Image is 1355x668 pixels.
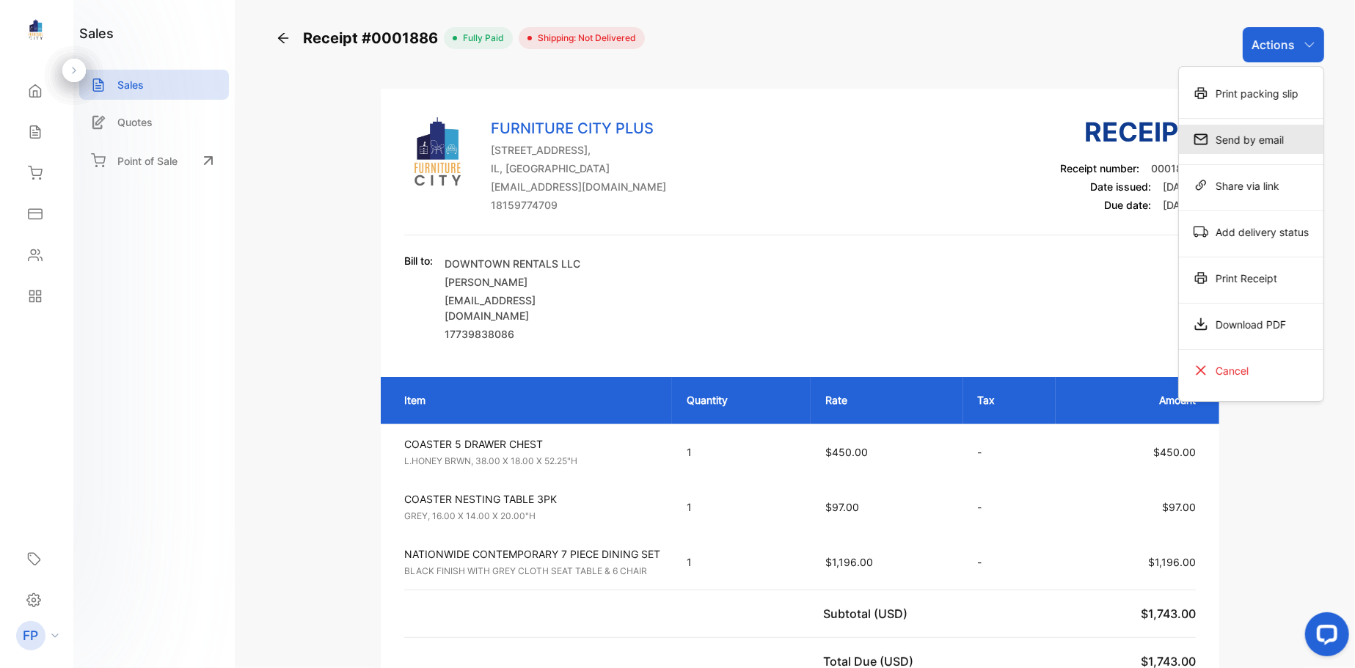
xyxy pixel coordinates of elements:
p: FP [23,626,39,645]
button: Actions [1243,27,1324,62]
span: Due date: [1104,199,1151,211]
p: BLACK FINISH WITH GREY CLOTH SEAT TABLE & 6 CHAIR [404,565,660,578]
p: Item [404,392,657,408]
div: Cancel [1179,356,1323,385]
h3: Receipt [1060,112,1196,152]
span: 0001886 [1151,162,1196,175]
p: - [978,499,1041,515]
p: [STREET_ADDRESS], [491,142,666,158]
p: 1 [687,554,797,570]
p: Actions [1252,36,1295,54]
p: Quantity [687,392,797,408]
span: $1,196.00 [825,556,873,568]
p: [PERSON_NAME] [445,274,613,290]
span: Shipping: Not Delivered [532,32,636,45]
p: Subtotal (USD) [824,605,914,623]
iframe: LiveChat chat widget [1293,606,1355,668]
p: Bill to: [404,253,433,268]
p: COASTER 5 DRAWER CHEST [404,436,660,452]
div: Add delivery status [1179,217,1323,246]
p: Rate [825,392,948,408]
p: - [978,554,1041,570]
span: $450.00 [1153,446,1196,458]
p: [EMAIL_ADDRESS][DOMAIN_NAME] [445,293,613,323]
span: $97.00 [825,501,859,513]
div: Send by email [1179,125,1323,154]
p: - [978,444,1041,460]
p: FURNITURE CITY PLUS [491,117,666,139]
p: IL, [GEOGRAPHIC_DATA] [491,161,666,176]
span: fully paid [457,32,504,45]
div: Print Receipt [1179,263,1323,293]
span: $1,196.00 [1148,556,1196,568]
p: Sales [117,77,144,92]
span: [DATE] [1163,199,1196,211]
div: Download PDF [1179,309,1323,339]
p: Point of Sale [117,153,178,169]
span: $450.00 [825,446,868,458]
div: Share via link [1179,171,1323,200]
p: 17739838086 [445,326,613,342]
span: Receipt #0001886 [303,27,444,49]
span: $97.00 [1162,501,1196,513]
p: GREY, 16.00 X 14.00 X 20.00"H [404,510,660,523]
span: $1,743.00 [1141,606,1196,621]
span: Date issued: [1090,180,1151,193]
a: Point of Sale [79,144,229,177]
p: DOWNTOWN RENTALS LLC [445,256,613,271]
a: Sales [79,70,229,100]
p: NATIONWIDE CONTEMPORARY 7 PIECE DINING SET [404,546,660,562]
p: 1 [687,444,797,460]
p: COASTER NESTING TABLE 3PK [404,491,660,507]
span: [DATE] [1163,180,1196,193]
p: [EMAIL_ADDRESS][DOMAIN_NAME] [491,179,666,194]
p: Quotes [117,114,153,130]
div: Print packing slip [1179,78,1323,108]
img: logo [26,19,48,41]
a: Quotes [79,107,229,137]
p: 18159774709 [491,197,666,213]
p: Tax [978,392,1041,408]
img: Company Logo [404,117,478,191]
span: Receipt number: [1060,162,1139,175]
p: 1 [687,499,797,515]
p: L.HONEY BRWN, 38.00 X 18.00 X 52.25"H [404,455,660,468]
p: Amount [1070,392,1196,408]
h1: sales [79,23,114,43]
